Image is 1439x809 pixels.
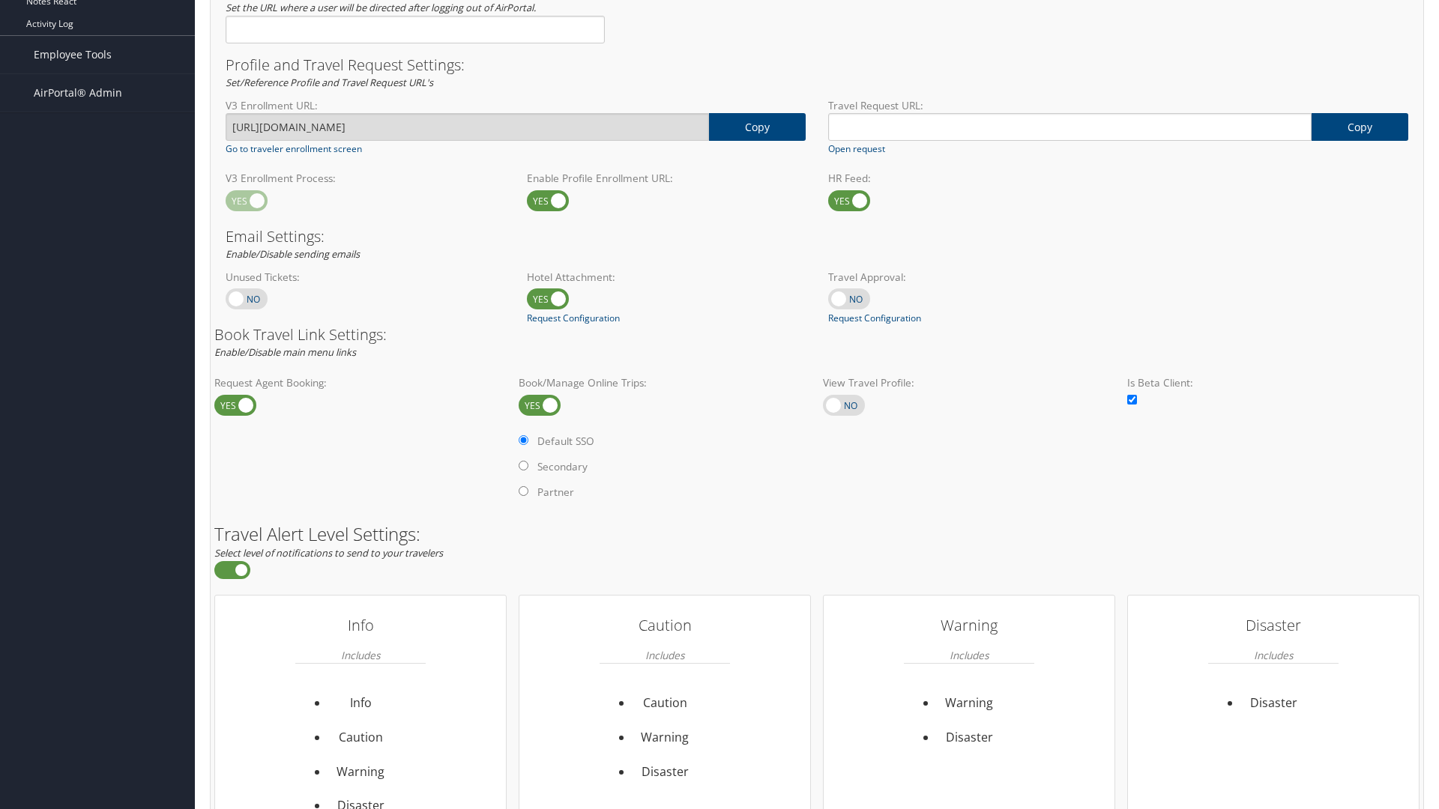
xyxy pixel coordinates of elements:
a: Go to traveler enrollment screen [226,142,362,156]
em: Select level of notifications to send to your travelers [214,546,443,560]
h3: Book Travel Link Settings: [214,327,1420,342]
h3: Email Settings: [226,229,1408,244]
li: Warning [633,721,698,755]
span: AirPortal® Admin [34,74,122,112]
span: Employee Tools [34,36,112,73]
h3: Caution [600,610,730,640]
label: HR Feed: [828,171,1107,186]
li: Caution [328,721,393,755]
li: Info [328,686,393,721]
label: V3 Enrollment URL: [226,98,806,113]
li: Disaster [937,721,1002,755]
label: Travel Approval: [828,270,1107,285]
em: Enable/Disable sending emails [226,247,360,261]
em: Set the URL where a user will be directed after logging out of AirPortal. [226,1,536,14]
em: Includes [645,640,684,670]
a: Request Configuration [527,312,620,325]
em: Set/Reference Profile and Travel Request URL's [226,76,433,89]
h3: Info [295,610,426,640]
label: Unused Tickets: [226,270,504,285]
label: Enable Profile Enrollment URL: [527,171,806,186]
em: Enable/Disable main menu links [214,345,356,359]
em: Includes [341,640,380,670]
label: Hotel Attachment: [527,270,806,285]
li: Disaster [633,755,698,790]
a: Open request [828,142,885,156]
label: Default SSO [537,434,594,449]
h3: Disaster [1208,610,1339,640]
li: Disaster [1241,686,1306,721]
label: Secondary [537,459,588,474]
label: Travel Request URL: [828,98,1408,113]
em: Includes [950,640,989,670]
label: Book/Manage Online Trips: [519,375,811,390]
h3: Profile and Travel Request Settings: [226,58,1408,73]
a: copy [1312,113,1408,141]
label: V3 Enrollment Process: [226,171,504,186]
label: Partner [537,485,574,500]
li: Warning [328,755,393,790]
em: Includes [1254,640,1293,670]
label: Request Agent Booking: [214,375,507,390]
label: View Travel Profile: [823,375,1115,390]
h3: Warning [904,610,1034,640]
h2: Travel Alert Level Settings: [214,525,1420,543]
li: Caution [633,686,698,721]
label: Is Beta Client: [1127,375,1420,390]
a: Request Configuration [828,312,921,325]
li: Warning [937,686,1002,721]
a: copy [709,113,806,141]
